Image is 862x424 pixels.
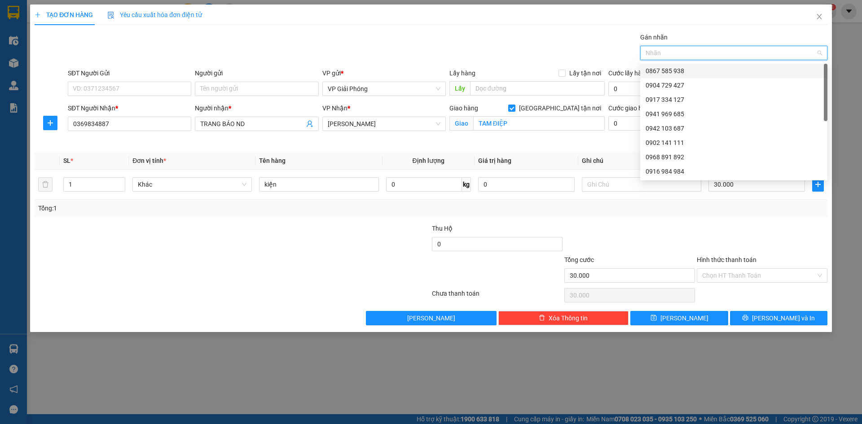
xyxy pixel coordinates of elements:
[816,13,823,20] span: close
[449,70,475,77] span: Lấy hàng
[608,82,700,96] input: Cước lấy hàng
[640,78,827,92] div: 0904 729 427
[462,177,471,192] span: kg
[697,256,756,263] label: Hình thức thanh toán
[478,177,575,192] input: 0
[640,107,827,121] div: 0941 969 685
[640,150,827,164] div: 0968 891 892
[640,92,827,107] div: 0917 334 127
[640,164,827,179] div: 0916 984 984
[407,313,455,323] span: [PERSON_NAME]
[68,68,191,78] div: SĐT Người Gửi
[366,311,497,325] button: [PERSON_NAME]
[566,68,605,78] span: Lấy tận nơi
[449,116,473,131] span: Giao
[646,166,822,176] div: 0916 984 984
[322,105,347,112] span: VP Nhận
[35,11,93,18] span: TẠO ĐƠN HÀNG
[132,157,166,164] span: Đơn vị tính
[107,11,202,18] span: Yêu cầu xuất hóa đơn điện tử
[608,70,649,77] label: Cước lấy hàng
[322,68,446,78] div: VP gửi
[813,181,823,188] span: plus
[195,68,318,78] div: Người gửi
[752,313,815,323] span: [PERSON_NAME] và In
[259,177,378,192] input: VD: Bàn, Ghế
[539,315,545,322] span: delete
[432,225,453,232] span: Thu Hộ
[515,103,605,113] span: [GEOGRAPHIC_DATA] tận nơi
[449,81,470,96] span: Lấy
[431,288,563,304] div: Chưa thanh toán
[640,136,827,150] div: 0902 141 111
[306,120,313,127] span: user-add
[646,95,822,105] div: 0917 334 127
[807,4,832,30] button: Close
[413,157,444,164] span: Định lượng
[812,177,824,192] button: plus
[660,313,708,323] span: [PERSON_NAME]
[646,138,822,148] div: 0902 141 111
[640,34,668,41] label: Gán nhãn
[549,313,588,323] span: Xóa Thông tin
[470,81,605,96] input: Dọc đường
[646,109,822,119] div: 0941 969 685
[43,116,57,130] button: plus
[578,152,705,170] th: Ghi chú
[564,256,594,263] span: Tổng cước
[195,103,318,113] div: Người nhận
[328,117,440,131] span: Tam Điệp
[63,157,70,164] span: SL
[498,311,629,325] button: deleteXóa Thông tin
[68,103,191,113] div: SĐT Người Nhận
[473,116,605,131] input: Giao tận nơi
[640,121,827,136] div: 0942 103 687
[646,66,822,76] div: 0867 585 938
[608,116,682,131] input: Cước giao hàng
[38,203,333,213] div: Tổng: 1
[38,177,53,192] button: delete
[138,178,246,191] span: Khác
[630,311,728,325] button: save[PERSON_NAME]
[646,48,647,58] input: Gán nhãn
[646,80,822,90] div: 0904 729 427
[640,64,827,78] div: 0867 585 938
[608,105,653,112] label: Cước giao hàng
[35,12,41,18] span: plus
[582,177,701,192] input: Ghi Chú
[478,157,511,164] span: Giá trị hàng
[742,315,748,322] span: printer
[44,119,57,127] span: plus
[328,82,440,96] span: VP Giải Phóng
[646,152,822,162] div: 0968 891 892
[259,157,286,164] span: Tên hàng
[646,123,822,133] div: 0942 103 687
[730,311,827,325] button: printer[PERSON_NAME] và In
[651,315,657,322] span: save
[449,105,478,112] span: Giao hàng
[107,12,114,19] img: icon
